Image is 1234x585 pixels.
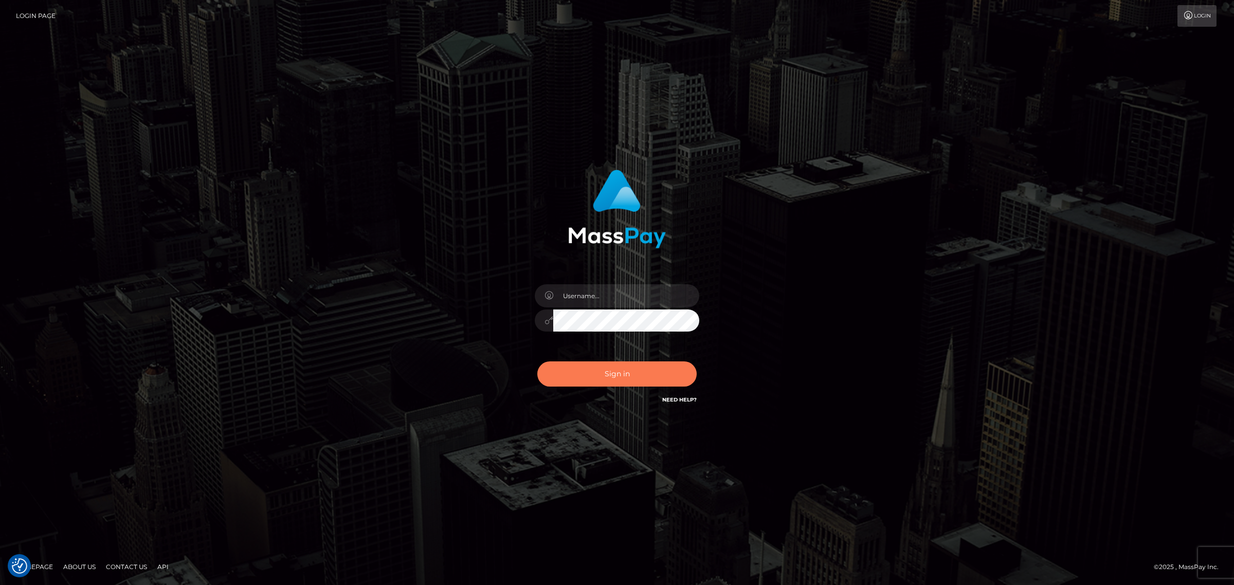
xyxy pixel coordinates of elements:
a: Need Help? [662,396,697,403]
img: Revisit consent button [12,558,27,574]
button: Sign in [537,361,697,387]
input: Username... [553,284,699,307]
a: Login [1177,5,1217,27]
a: Contact Us [102,559,151,575]
a: Login Page [16,5,56,27]
a: API [153,559,173,575]
img: MassPay Login [568,170,666,248]
button: Consent Preferences [12,558,27,574]
a: About Us [59,559,100,575]
div: © 2025 , MassPay Inc. [1154,561,1226,573]
a: Homepage [11,559,57,575]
